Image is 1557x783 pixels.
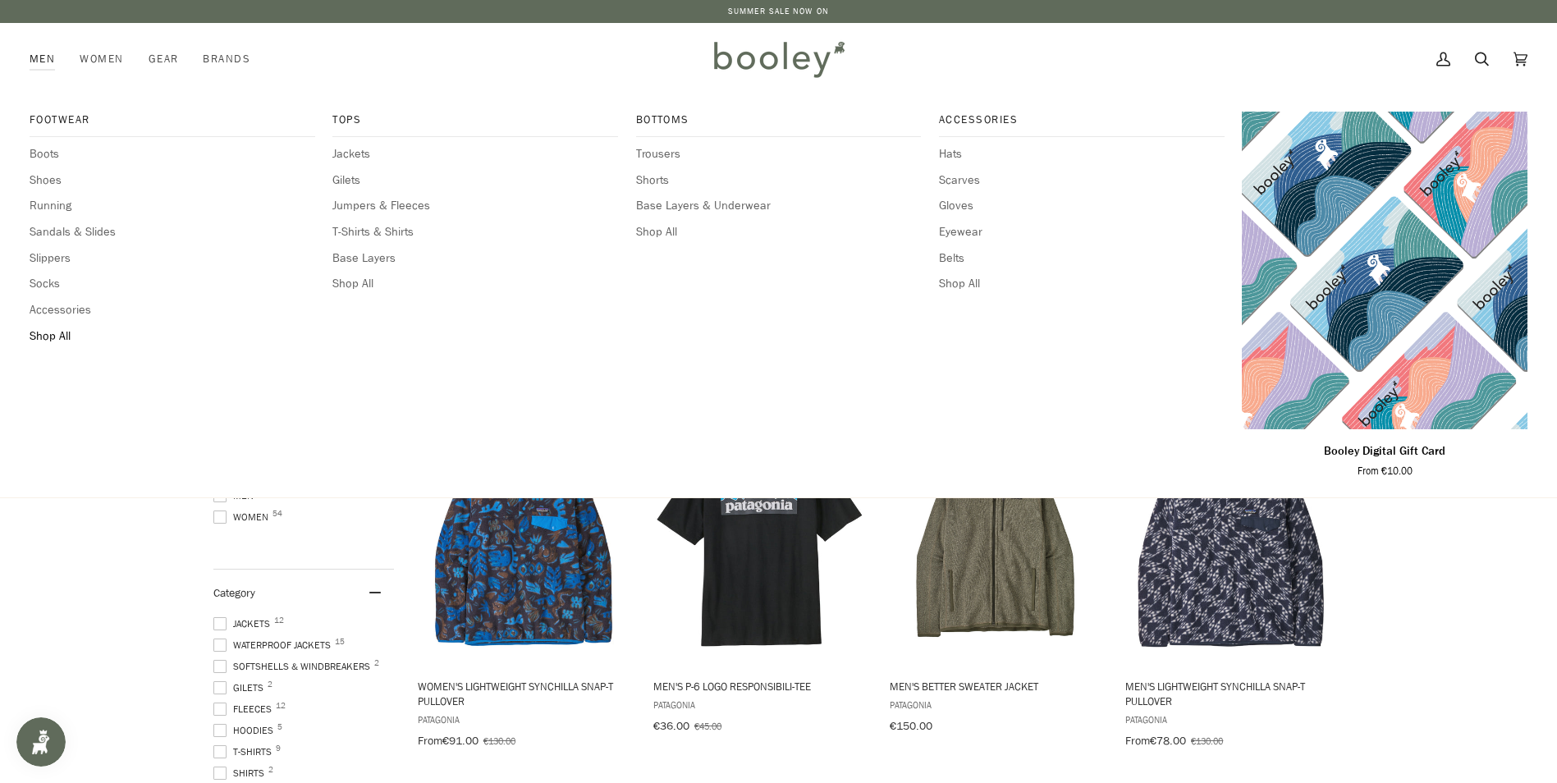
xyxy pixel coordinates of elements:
span: Tops [332,112,618,128]
span: Brands [203,51,250,67]
span: Women's Lightweight Synchilla Snap-T Pullover [418,679,630,708]
a: Shop All [30,327,315,346]
a: Sandals & Slides [30,223,315,241]
a: Jackets [332,145,618,163]
a: Women [67,23,135,95]
img: Patagonia Women's Lightweight Synchilla Snap-T Pullover Across Oceans / Pitch Blue - Booley Galway [415,434,633,652]
div: Men Footwear Boots Shoes Running Sandals & Slides Slippers Socks Accessories Shop All Tops Jacket... [30,23,67,95]
span: From [1125,733,1150,749]
span: Patagonia [418,712,630,726]
span: Hoodies [213,723,278,738]
a: Shop All [939,275,1225,293]
a: Jumpers & Fleeces [332,197,618,215]
product-grid-item: Booley Digital Gift Card [1242,112,1527,478]
span: Patagonia [890,698,1102,712]
a: Footwear [30,112,315,137]
span: 2 [268,766,273,774]
span: €150.00 [890,718,932,734]
span: Softshells & Windbreakers [213,659,375,674]
p: Booley Digital Gift Card [1324,442,1445,460]
span: 2 [268,680,272,689]
span: Men's P-6 Logo Responsibili-Tee [653,679,866,694]
a: Gloves [939,197,1225,215]
a: SUMMER SALE NOW ON [728,5,829,17]
span: Jackets [213,616,275,631]
span: Shorts [636,172,922,190]
span: From [418,733,442,749]
a: Scarves [939,172,1225,190]
span: 9 [276,744,281,753]
a: Eyewear [939,223,1225,241]
span: From €10.00 [1358,464,1413,478]
a: Socks [30,275,315,293]
span: Patagonia [653,698,866,712]
a: Men's Better Sweater Jacket [887,420,1105,739]
img: Patagonia Men's Lightweight Synchilla Snap-T Pullover Synched Flight / New Navy - Booley Galway [1123,434,1340,652]
span: Bottoms [636,112,922,128]
a: T-Shirts & Shirts [332,223,618,241]
a: Base Layers [332,250,618,268]
a: Men's Lightweight Synchilla Snap-T Pullover [1123,420,1340,753]
span: €36.00 [653,718,689,734]
span: Women [80,51,123,67]
iframe: Button to open loyalty program pop-up [16,717,66,767]
span: Belts [939,250,1225,268]
a: Boots [30,145,315,163]
span: 5 [277,723,282,731]
span: €130.00 [483,734,515,748]
a: Slippers [30,250,315,268]
a: Booley Digital Gift Card [1242,112,1527,428]
span: Fleeces [213,702,277,717]
a: Men's P-6 Logo Responsibili-Tee [651,420,868,739]
a: Women's Lightweight Synchilla Snap-T Pullover [415,420,633,753]
span: Base Layers & Underwear [636,197,922,215]
span: Men's Lightweight Synchilla Snap-T Pullover [1125,679,1338,708]
span: Accessories [939,112,1225,128]
a: Accessories [939,112,1225,137]
span: 54 [272,510,282,518]
a: Brands [190,23,263,95]
img: Patagonia Men's P-6 Logo Responsibili-Tee Black - Booley Galway [651,434,868,652]
span: Shirts [213,766,269,781]
product-grid-item-variant: €10.00 [1242,112,1527,428]
a: Trousers [636,145,922,163]
span: Shop All [332,275,618,293]
a: Hats [939,145,1225,163]
a: Bottoms [636,112,922,137]
span: Patagonia [1125,712,1338,726]
span: Category [213,585,255,601]
a: Gear [136,23,191,95]
span: Waterproof Jackets [213,638,336,652]
a: Shop All [636,223,922,241]
a: Tops [332,112,618,137]
span: 2 [374,659,379,667]
span: Women [213,510,273,524]
a: Running [30,197,315,215]
span: €130.00 [1191,734,1223,748]
a: Gilets [332,172,618,190]
a: Accessories [30,301,315,319]
span: Footwear [30,112,315,128]
a: Shoes [30,172,315,190]
a: Men [30,23,67,95]
a: Booley Digital Gift Card [1242,436,1527,479]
